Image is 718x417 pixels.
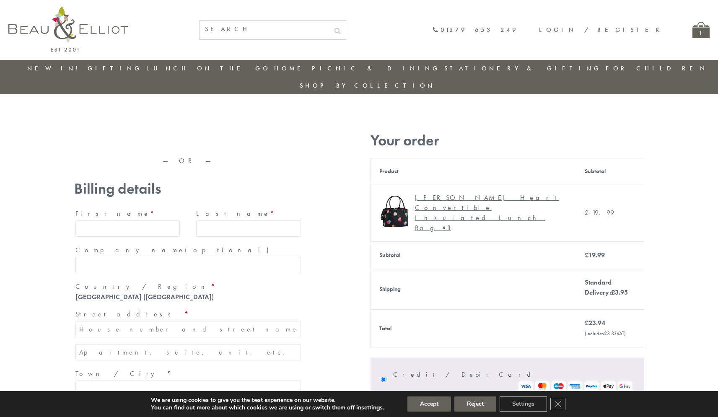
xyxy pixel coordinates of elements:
span: £ [585,251,588,259]
input: SEARCH [200,21,329,38]
th: Subtotal [371,241,576,269]
label: First name [75,207,180,220]
img: logo [8,6,128,52]
p: — OR — [74,157,302,165]
th: Product [371,158,576,184]
a: Stationery & Gifting [444,64,601,73]
span: £ [585,319,588,327]
p: You can find out more about which cookies we are using or switch them off in . [151,404,384,412]
button: settings [361,404,383,412]
a: 01279 653 249 [432,26,518,34]
a: Emily convertible lunch bag [PERSON_NAME] Heart Convertible Insulated Lunch Bag× 1 [379,193,568,233]
label: Town / City [75,367,301,381]
label: Company name [75,243,301,257]
iframe: Secure express checkout frame [73,129,188,149]
span: (optional) [185,246,274,254]
p: We are using cookies to give you the best experience on our website. [151,396,384,404]
label: Country / Region [75,280,301,293]
input: Apartment, suite, unit, etc. (optional) [75,344,301,360]
a: Lunch On The Go [146,64,270,73]
th: Subtotal [576,158,644,184]
img: Emily convertible lunch bag [379,196,411,227]
label: Street address [75,308,301,321]
a: Home [274,64,308,73]
img: Stripe [518,381,633,391]
a: 1 [692,22,710,38]
iframe: Secure express checkout frame [189,129,304,149]
a: For Children [606,64,708,73]
a: Picnic & Dining [312,64,440,73]
span: £ [585,208,592,217]
button: Close GDPR Cookie Banner [550,398,565,410]
a: Gifting [88,64,142,73]
a: New in! [27,64,83,73]
span: 3.33 [604,330,617,337]
span: £ [604,330,607,337]
strong: [GEOGRAPHIC_DATA] ([GEOGRAPHIC_DATA]) [75,293,214,301]
strong: × 1 [442,223,451,232]
bdi: 3.95 [611,288,628,297]
h3: Your order [371,132,644,149]
button: Accept [407,396,451,412]
label: Credit / Debit Card [393,368,633,391]
bdi: 19.99 [585,208,614,217]
small: (includes VAT) [585,330,626,337]
span: £ [611,288,615,297]
div: [PERSON_NAME] Heart Convertible Insulated Lunch Bag [415,193,562,233]
th: Shipping [371,269,576,309]
a: Login / Register [539,26,663,34]
label: Standard Delivery: [585,278,628,297]
label: Last name [196,207,301,220]
button: Reject [454,396,496,412]
input: House number and street name [75,321,301,337]
th: Total [371,309,576,347]
button: Settings [500,396,547,412]
bdi: 19.99 [585,251,605,259]
bdi: 23.94 [585,319,605,327]
h3: Billing details [74,180,302,197]
a: Shop by collection [300,81,435,90]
